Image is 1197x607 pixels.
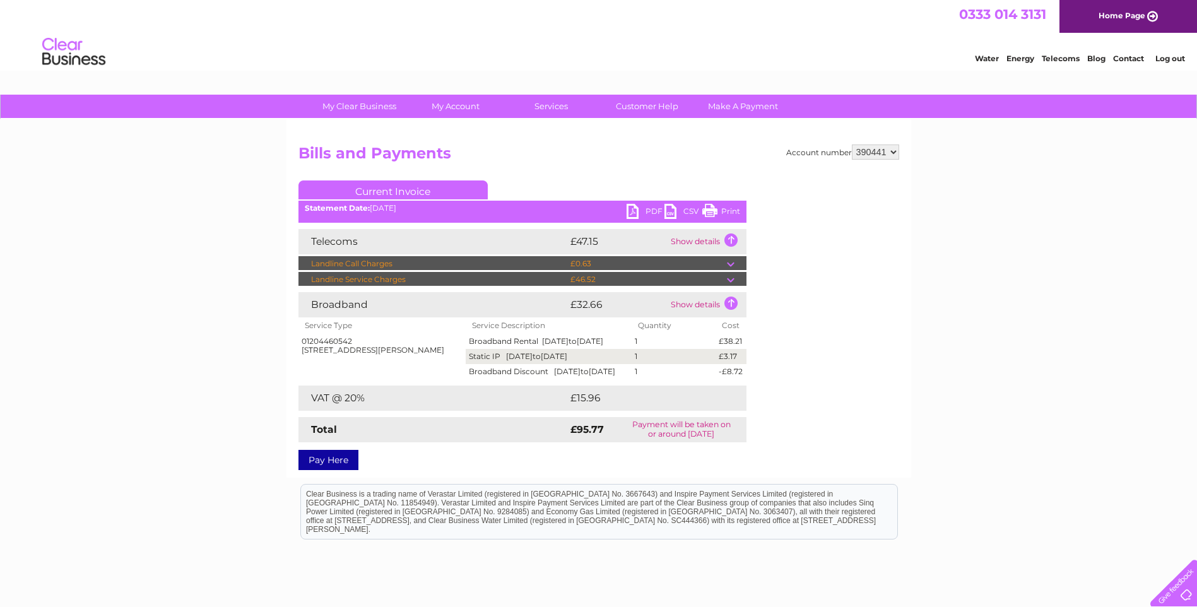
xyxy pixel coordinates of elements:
a: Telecoms [1042,54,1080,63]
td: £32.66 [567,292,668,317]
th: Quantity [632,317,716,334]
a: Services [499,95,603,118]
a: My Account [403,95,507,118]
td: Static IP [DATE] [DATE] [466,349,632,364]
th: Service Type [298,317,466,334]
a: Water [975,54,999,63]
span: to [581,367,589,376]
td: 1 [632,364,716,379]
td: Show details [668,229,746,254]
td: 1 [632,334,716,349]
td: £3.17 [716,349,746,364]
b: Statement Date: [305,203,370,213]
td: Broadband Discount [DATE] [DATE] [466,364,632,379]
a: My Clear Business [307,95,411,118]
h2: Bills and Payments [298,144,899,168]
td: £38.21 [716,334,746,349]
td: Payment will be taken on or around [DATE] [616,417,746,442]
td: Telecoms [298,229,567,254]
th: Service Description [466,317,632,334]
div: Clear Business is a trading name of Verastar Limited (registered in [GEOGRAPHIC_DATA] No. 3667643... [301,7,897,61]
div: [DATE] [298,204,746,213]
a: CSV [664,204,702,222]
a: Blog [1087,54,1106,63]
a: Pay Here [298,450,358,470]
td: £47.15 [567,229,668,254]
a: Print [702,204,740,222]
a: Current Invoice [298,180,488,199]
td: Landline Call Charges [298,256,567,271]
a: Customer Help [595,95,699,118]
div: 01204460542 [STREET_ADDRESS][PERSON_NAME] [302,337,463,355]
a: Energy [1006,54,1034,63]
a: PDF [627,204,664,222]
td: Show details [668,292,746,317]
td: Broadband [298,292,567,317]
td: £46.52 [567,272,727,287]
span: to [533,351,541,361]
td: £0.63 [567,256,727,271]
span: to [569,336,577,346]
a: Make A Payment [691,95,795,118]
strong: Total [311,423,337,435]
td: 1 [632,349,716,364]
a: 0333 014 3131 [959,6,1046,22]
td: VAT @ 20% [298,386,567,411]
td: Broadband Rental [DATE] [DATE] [466,334,632,349]
td: -£8.72 [716,364,746,379]
th: Cost [716,317,746,334]
div: Account number [786,144,899,160]
td: Landline Service Charges [298,272,567,287]
a: Contact [1113,54,1144,63]
td: £15.96 [567,386,720,411]
strong: £95.77 [570,423,604,435]
a: Log out [1155,54,1185,63]
img: logo.png [42,33,106,71]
